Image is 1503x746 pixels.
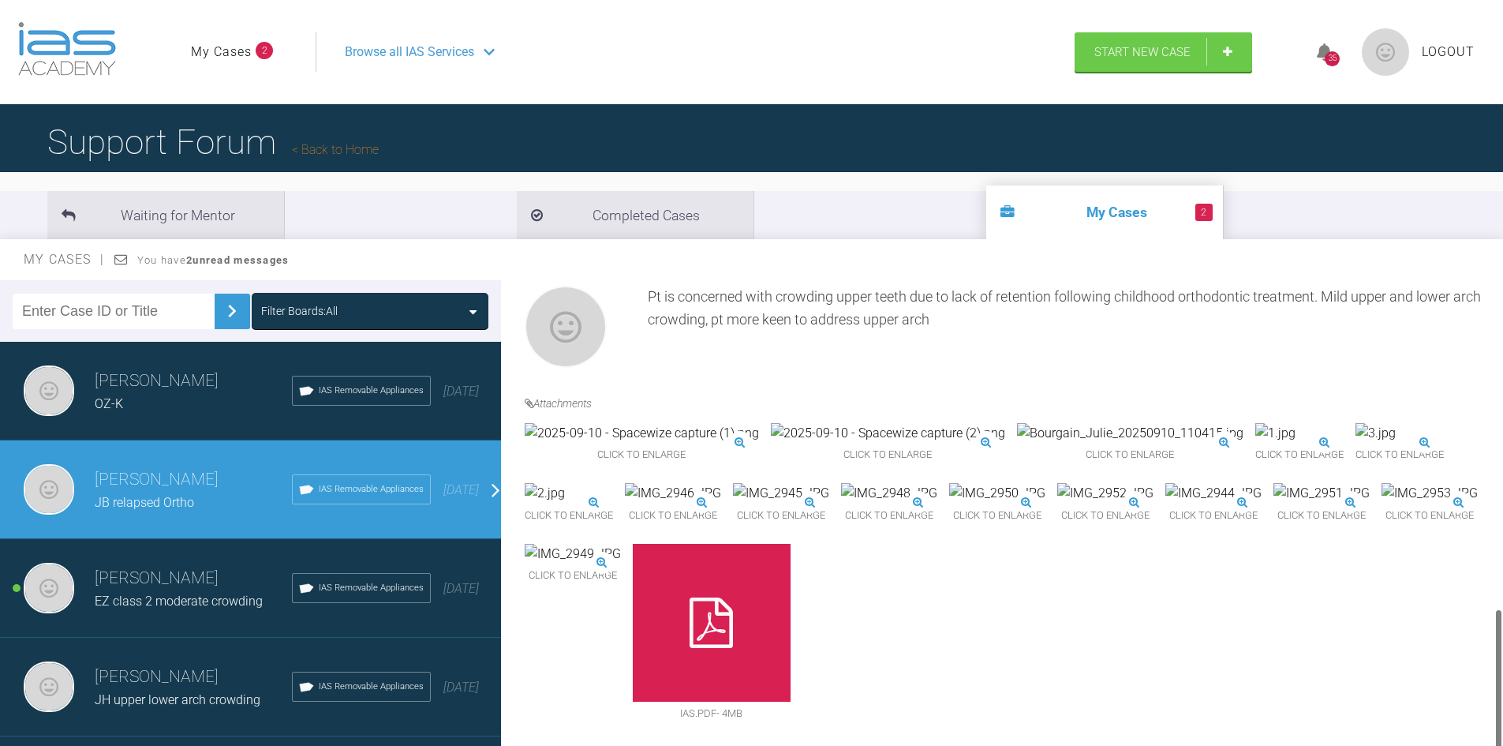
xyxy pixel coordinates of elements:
img: Stephen Davies [24,662,74,712]
span: Click to enlarge [1255,443,1344,467]
img: IMG_2951.JPG [1273,483,1370,504]
img: 3.jpg [1355,423,1396,444]
span: IAS Removable Appliances [319,581,424,595]
img: profile.png [1362,28,1409,76]
img: 1.jpg [1255,423,1295,444]
img: IMG_2946.JPG [625,483,721,504]
h3: [PERSON_NAME] [95,368,292,395]
span: Click to enlarge [733,504,829,528]
span: Start New Case [1094,45,1191,59]
img: Stephen Davies [24,563,74,613]
a: My Cases [191,42,252,62]
h4: Attachments [525,395,1491,412]
span: OZ-K [95,396,123,411]
span: Click to enlarge [525,564,621,588]
img: 2.jpg [525,483,565,504]
h1: Support Forum [47,114,379,170]
span: Click to enlarge [1355,443,1444,467]
h3: [PERSON_NAME] [95,664,292,691]
h3: [PERSON_NAME] [95,565,292,592]
a: Logout [1422,42,1475,62]
span: IAS Removable Appliances [319,482,424,497]
span: [DATE] [443,384,479,399]
span: Click to enlarge [525,504,613,528]
img: logo-light.3e3ef733.png [18,22,116,76]
span: Click to enlarge [1381,504,1478,528]
a: Back to Home [292,142,379,157]
img: IMG_2949.JPG [525,544,621,564]
img: 2025-09-10 - Spacewize capture (2).png [771,423,1005,444]
span: Click to enlarge [525,443,759,467]
span: [DATE] [443,680,479,695]
img: Stephen Davies [525,286,607,368]
li: My Cases [986,186,1223,239]
span: IAS.pdf - 4MB [633,702,791,726]
span: [DATE] [443,482,479,497]
li: Completed Cases [517,191,753,239]
span: Click to enlarge [1057,504,1153,528]
span: Click to enlarge [1165,504,1262,528]
a: Start New Case [1075,32,1252,72]
img: IMG_2945.JPG [733,483,829,504]
span: My Cases [24,252,105,267]
span: Click to enlarge [1017,443,1243,467]
strong: 2 unread messages [186,254,289,266]
div: Filter Boards: All [261,302,338,320]
div: 35 [1325,51,1340,66]
img: Stephen Davies [24,366,74,416]
img: IMG_2952.JPG [1057,483,1153,504]
li: Waiting for Mentor [47,191,284,239]
img: Bourgain_Julie_20250910_110415.jpg [1017,423,1243,444]
span: You have [137,254,290,266]
img: IMG_2944.JPG [1165,483,1262,504]
input: Enter Case ID or Title [13,294,215,329]
img: 2025-09-10 - Spacewize capture (1).png [525,423,759,444]
span: IAS Removable Appliances [319,680,424,694]
span: Click to enlarge [949,504,1045,528]
span: Click to enlarge [625,504,721,528]
span: JH upper lower arch crowding [95,692,260,707]
span: IAS Removable Appliances [319,384,424,398]
img: Stephen Davies [24,464,74,515]
span: EZ class 2 moderate crowding [95,594,263,609]
span: Click to enlarge [1273,504,1370,528]
img: IMG_2953.JPG [1381,483,1478,504]
img: IMG_2950.JPG [949,483,1045,504]
img: chevronRight.28bd32b0.svg [219,298,245,324]
span: JB relapsed Ortho [95,495,194,510]
span: Click to enlarge [841,504,937,528]
div: Pt is concerned with crowding upper teeth due to lack of retention following childhood orthodonti... [648,286,1491,374]
span: 2 [256,42,273,59]
span: Browse all IAS Services [345,42,474,62]
img: IMG_2948.JPG [841,483,937,504]
span: Click to enlarge [771,443,1005,467]
span: [DATE] [443,581,479,596]
h3: [PERSON_NAME] [95,467,292,493]
span: 2 [1195,204,1213,221]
